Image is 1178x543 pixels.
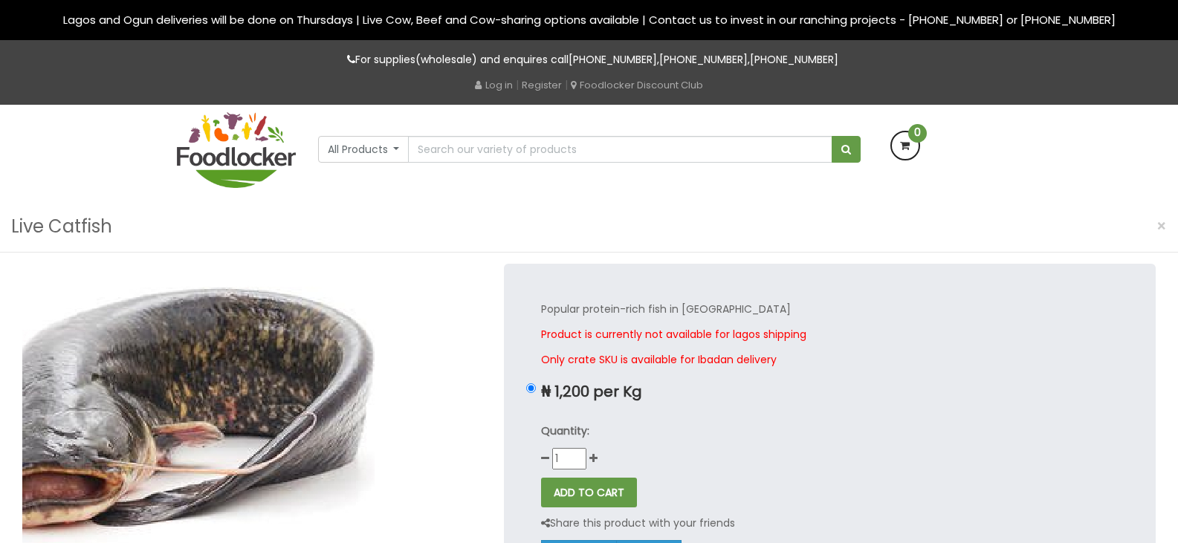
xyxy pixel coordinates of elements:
[541,423,589,438] strong: Quantity:
[541,351,1119,368] p: Only crate SKU is available for Ibadan delivery
[541,326,1119,343] p: Product is currently not available for lagos shipping
[571,78,703,92] a: Foodlocker Discount Club
[659,52,748,67] a: [PHONE_NUMBER]
[1149,211,1174,241] button: Close
[541,301,1119,318] p: Popular protein-rich fish in [GEOGRAPHIC_DATA]
[177,51,1002,68] p: For supplies(wholesale) and enquires call , ,
[177,112,296,188] img: FoodLocker
[541,383,1119,400] p: ₦ 1,200 per Kg
[318,136,410,163] button: All Products
[1156,215,1167,237] span: ×
[11,212,112,241] h3: Live Catfish
[569,52,657,67] a: [PHONE_NUMBER]
[908,124,927,143] span: 0
[522,78,562,92] a: Register
[565,77,568,92] span: |
[541,515,735,532] p: Share this product with your friends
[408,136,832,163] input: Search our variety of products
[516,77,519,92] span: |
[750,52,838,67] a: [PHONE_NUMBER]
[541,478,637,507] button: ADD TO CART
[475,78,513,92] a: Log in
[526,383,536,393] input: ₦ 1,200 per Kg
[63,12,1116,27] span: Lagos and Ogun deliveries will be done on Thursdays | Live Cow, Beef and Cow-sharing options avai...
